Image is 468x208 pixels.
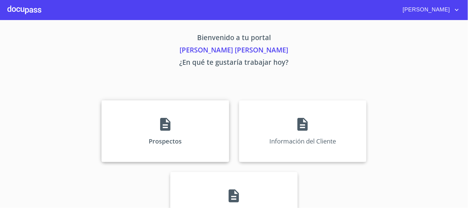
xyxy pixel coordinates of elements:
p: [PERSON_NAME] [PERSON_NAME] [44,45,424,57]
p: ¿En qué te gustaría trabajar hoy? [44,57,424,69]
button: account of current user [398,5,461,15]
p: Información del Cliente [269,137,336,145]
span: [PERSON_NAME] [398,5,453,15]
p: Prospectos [149,137,182,145]
p: Bienvenido a tu portal [44,32,424,45]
